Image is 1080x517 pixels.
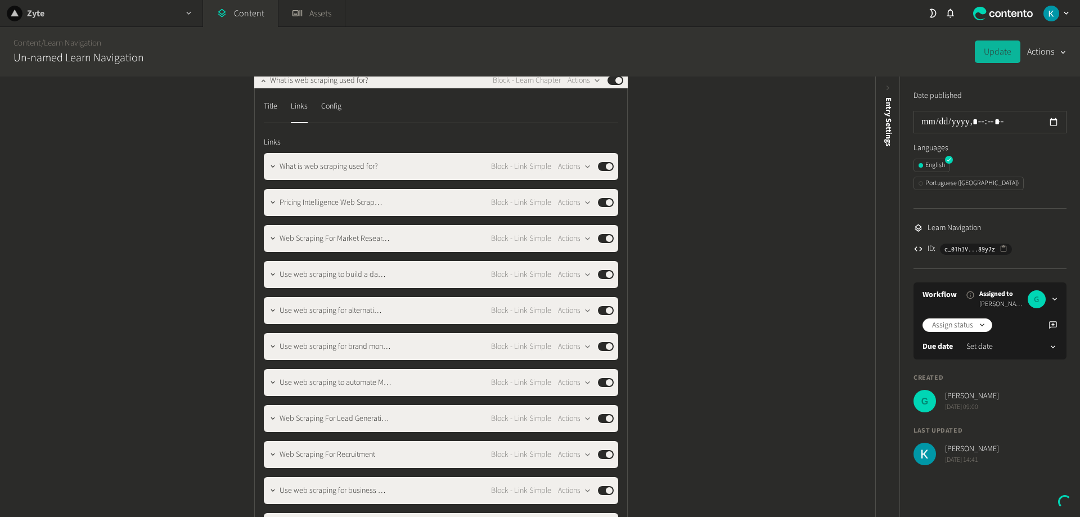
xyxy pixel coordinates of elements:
[280,449,375,461] span: Web Scraping For Recruitment
[945,402,999,412] span: [DATE] 09:00
[280,413,389,425] span: Web Scraping For Lead Generati…
[558,448,591,461] button: Actions
[913,390,936,412] img: George
[493,75,561,87] span: Block - Learn Chapter
[558,412,591,425] button: Actions
[280,161,378,173] span: What is web scraping used for?
[1043,6,1059,21] img: Karlo Jedud
[913,142,1066,154] label: Languages
[270,75,368,87] span: What is web scraping used for?
[558,340,591,353] button: Actions
[1028,290,1046,308] img: George
[568,74,601,87] button: Actions
[928,222,981,234] span: Learn Navigation
[919,178,1019,188] div: Portuguese ([GEOGRAPHIC_DATA])
[280,305,381,317] span: Use web scraping for alternati…
[913,90,962,102] label: Date published
[491,269,551,281] span: Block - Link Simple
[975,41,1020,63] button: Update
[979,299,1023,309] span: [PERSON_NAME]
[945,443,999,455] span: [PERSON_NAME]
[491,161,551,173] span: Block - Link Simple
[1027,41,1066,63] button: Actions
[558,484,591,497] button: Actions
[280,341,390,353] span: Use web scraping for brand mon…
[922,341,953,353] label: Due date
[13,50,144,66] h2: Un-named Learn Navigation
[558,160,591,173] button: Actions
[928,243,935,255] span: ID:
[491,197,551,209] span: Block - Link Simple
[913,426,1066,436] h4: Last updated
[280,197,382,209] span: Pricing Intelligence Web Scrap…
[264,137,281,149] span: Links
[558,376,591,389] button: Actions
[491,449,551,461] span: Block - Link Simple
[913,443,936,465] img: Karlo Jedud
[913,177,1024,190] button: Portuguese ([GEOGRAPHIC_DATA])
[41,37,44,49] span: /
[944,244,995,254] span: c_01h3V...89y7z
[913,159,950,172] button: English
[491,377,551,389] span: Block - Link Simple
[945,390,999,402] span: [PERSON_NAME]
[13,37,41,49] a: Content
[491,413,551,425] span: Block - Link Simple
[922,318,992,332] button: Assign status
[940,244,1012,255] button: c_01h3V...89y7z
[44,37,101,49] a: Learn Navigation
[280,377,391,389] span: Use web scraping to automate M…
[280,233,389,245] span: Web Scraping For Market Resear…
[558,196,591,209] button: Actions
[280,485,385,497] span: Use web scraping for business …
[491,485,551,497] span: Block - Link Simple
[264,97,277,115] div: Title
[883,97,894,146] span: Entry Settings
[27,7,44,20] h2: Zyte
[913,373,1066,383] h4: Created
[558,268,591,281] button: Actions
[558,232,591,245] button: Actions
[491,305,551,317] span: Block - Link Simple
[922,289,957,301] a: Workflow
[979,289,1023,299] span: Assigned to
[558,304,591,317] button: Actions
[491,341,551,353] span: Block - Link Simple
[945,455,999,465] span: [DATE] 14:41
[7,6,22,21] img: Zyte
[932,320,973,331] span: Assign status
[919,160,945,170] div: English
[291,97,308,115] div: Links
[966,341,993,353] span: Set date
[280,269,385,281] span: Use web scraping to build a da…
[321,97,341,115] div: Config
[491,233,551,245] span: Block - Link Simple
